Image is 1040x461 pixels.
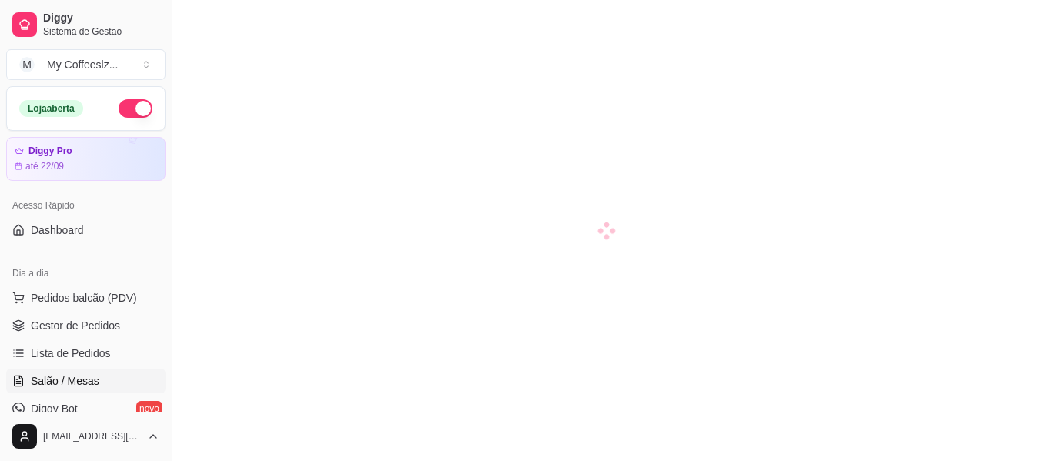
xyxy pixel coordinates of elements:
a: Lista de Pedidos [6,341,166,366]
a: Diggy Botnovo [6,396,166,421]
div: Loja aberta [19,100,83,117]
a: Gestor de Pedidos [6,313,166,338]
a: Diggy Proaté 22/09 [6,137,166,181]
button: [EMAIL_ADDRESS][DOMAIN_NAME] [6,418,166,455]
div: My Coffeeslz ... [47,57,118,72]
span: Salão / Mesas [31,373,99,389]
span: Diggy [43,12,159,25]
span: Diggy Bot [31,401,78,416]
span: M [19,57,35,72]
a: Dashboard [6,218,166,242]
span: Pedidos balcão (PDV) [31,290,137,306]
span: Dashboard [31,222,84,238]
a: DiggySistema de Gestão [6,6,166,43]
button: Select a team [6,49,166,80]
article: Diggy Pro [28,145,72,157]
span: Lista de Pedidos [31,346,111,361]
div: Acesso Rápido [6,193,166,218]
span: Gestor de Pedidos [31,318,120,333]
a: Salão / Mesas [6,369,166,393]
span: [EMAIL_ADDRESS][DOMAIN_NAME] [43,430,141,443]
div: Dia a dia [6,261,166,286]
article: até 22/09 [25,160,64,172]
span: Sistema de Gestão [43,25,159,38]
button: Alterar Status [119,99,152,118]
button: Pedidos balcão (PDV) [6,286,166,310]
